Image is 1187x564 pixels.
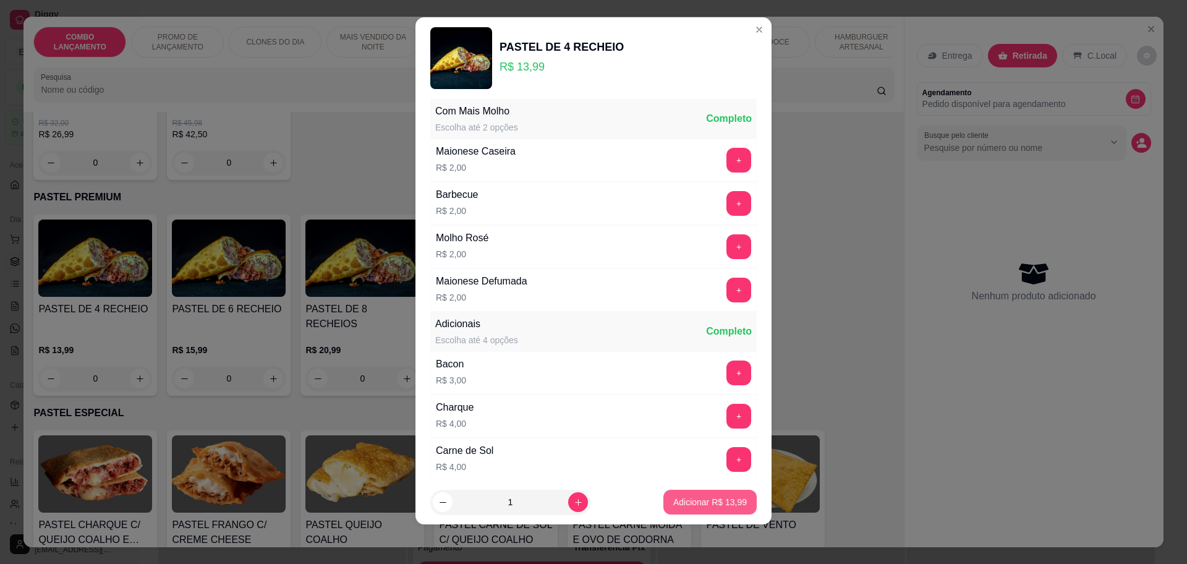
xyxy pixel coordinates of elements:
img: product-image [430,27,492,89]
div: Maionese Defumada [436,274,527,289]
button: Close [749,20,769,40]
button: decrease-product-quantity [433,492,453,512]
div: Charque [436,400,474,415]
button: add [726,447,751,472]
div: Barbecue [436,187,479,202]
p: R$ 4,00 [436,417,474,430]
p: R$ 2,00 [436,161,516,174]
div: Com Mais Molho [435,104,518,119]
button: add [726,278,751,302]
div: Molho Rosé [436,231,488,246]
button: add [726,234,751,259]
button: add [726,404,751,429]
p: R$ 3,00 [436,374,466,387]
button: Adicionar R$ 13,99 [663,490,757,515]
div: Completo [706,324,752,339]
button: add [726,361,751,385]
p: Adicionar R$ 13,99 [673,496,747,508]
p: R$ 13,99 [500,58,624,75]
p: R$ 2,00 [436,291,527,304]
p: R$ 2,00 [436,248,488,260]
div: Carne de Sol [436,443,493,458]
div: PASTEL DE 4 RECHEIO [500,38,624,56]
p: R$ 4,00 [436,461,493,473]
div: Completo [706,111,752,126]
div: Adicionais [435,317,518,331]
div: Maionese Caseira [436,144,516,159]
button: increase-product-quantity [568,492,588,512]
div: Escolha até 4 opções [435,334,518,346]
p: R$ 2,00 [436,205,479,217]
div: Escolha até 2 opções [435,121,518,134]
button: add [726,191,751,216]
div: Bacon [436,357,466,372]
button: add [726,148,751,173]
